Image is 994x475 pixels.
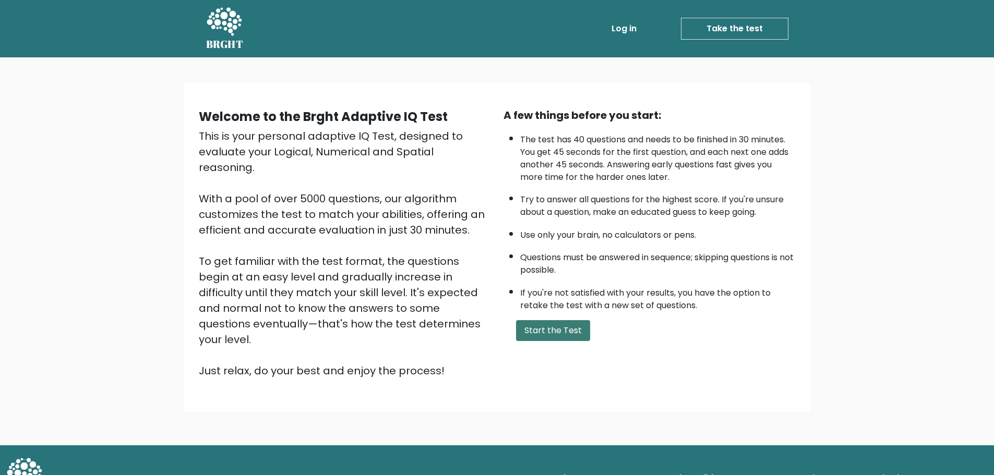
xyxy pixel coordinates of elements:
[520,188,796,218] li: Try to answer all questions for the highest score. If you're unsure about a question, make an edu...
[199,108,448,125] b: Welcome to the Brght Adaptive IQ Test
[199,128,491,379] div: This is your personal adaptive IQ Test, designed to evaluate your Logical, Numerical and Spatial ...
[520,128,796,184] li: The test has 40 questions and needs to be finished in 30 minutes. You get 45 seconds for the firs...
[206,38,244,51] h5: BRGHT
[516,320,590,341] button: Start the Test
[681,18,788,40] a: Take the test
[520,282,796,312] li: If you're not satisfied with your results, you have the option to retake the test with a new set ...
[520,246,796,276] li: Questions must be answered in sequence; skipping questions is not possible.
[520,224,796,241] li: Use only your brain, no calculators or pens.
[504,107,796,123] div: A few things before you start:
[206,4,244,53] a: BRGHT
[607,18,641,39] a: Log in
